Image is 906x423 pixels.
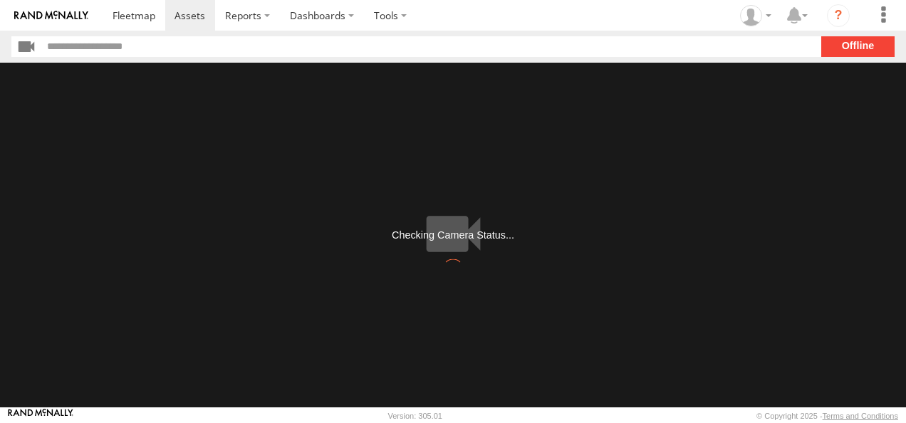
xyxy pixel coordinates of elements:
[827,4,850,27] i: ?
[14,11,88,21] img: rand-logo.svg
[756,412,898,420] div: © Copyright 2025 -
[8,409,73,423] a: Visit our Website
[823,412,898,420] a: Terms and Conditions
[735,5,776,26] div: antonio fernandez
[388,412,442,420] div: Version: 305.01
